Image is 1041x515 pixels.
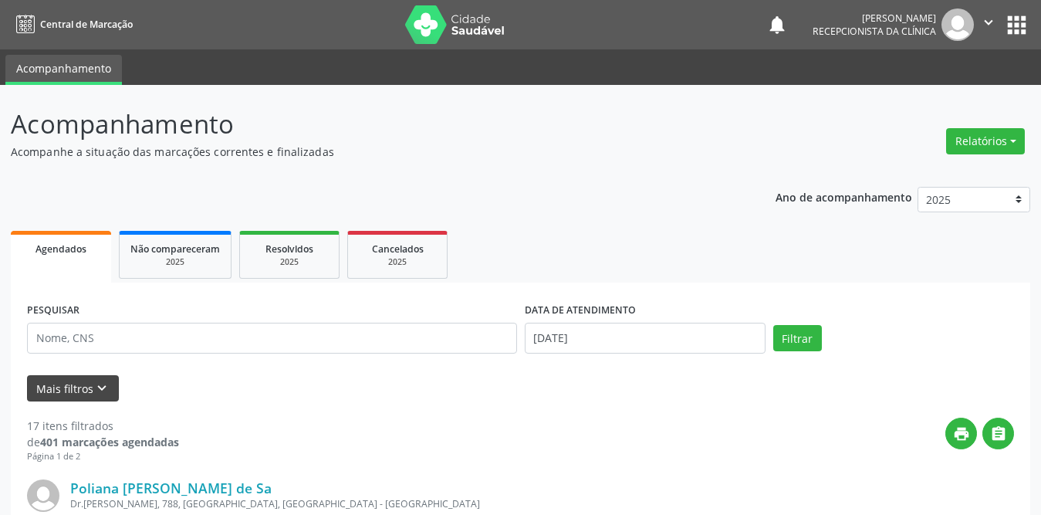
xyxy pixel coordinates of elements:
[130,256,220,268] div: 2025
[93,380,110,397] i: keyboard_arrow_down
[40,18,133,31] span: Central de Marcação
[5,55,122,85] a: Acompanhamento
[130,242,220,256] span: Não compareceram
[776,187,912,206] p: Ano de acompanhamento
[359,256,436,268] div: 2025
[251,256,328,268] div: 2025
[11,105,725,144] p: Acompanhamento
[1003,12,1030,39] button: apps
[27,299,79,323] label: PESQUISAR
[27,323,517,354] input: Nome, CNS
[941,8,974,41] img: img
[980,14,997,31] i: 
[946,128,1025,154] button: Relatórios
[11,144,725,160] p: Acompanhe a situação das marcações correntes e finalizadas
[27,418,179,434] div: 17 itens filtrados
[40,435,179,449] strong: 401 marcações agendadas
[35,242,86,256] span: Agendados
[70,479,272,496] a: Poliana [PERSON_NAME] de Sa
[813,25,936,38] span: Recepcionista da clínica
[974,8,1003,41] button: 
[27,434,179,450] div: de
[11,12,133,37] a: Central de Marcação
[766,14,788,36] button: notifications
[990,425,1007,442] i: 
[372,242,424,256] span: Cancelados
[525,323,766,354] input: Selecione um intervalo
[265,242,313,256] span: Resolvidos
[27,375,119,402] button: Mais filtroskeyboard_arrow_down
[953,425,970,442] i: print
[773,325,822,351] button: Filtrar
[813,12,936,25] div: [PERSON_NAME]
[525,299,636,323] label: DATA DE ATENDIMENTO
[70,497,782,510] div: Dr.[PERSON_NAME], 788, [GEOGRAPHIC_DATA], [GEOGRAPHIC_DATA] - [GEOGRAPHIC_DATA]
[945,418,977,449] button: print
[982,418,1014,449] button: 
[27,450,179,463] div: Página 1 de 2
